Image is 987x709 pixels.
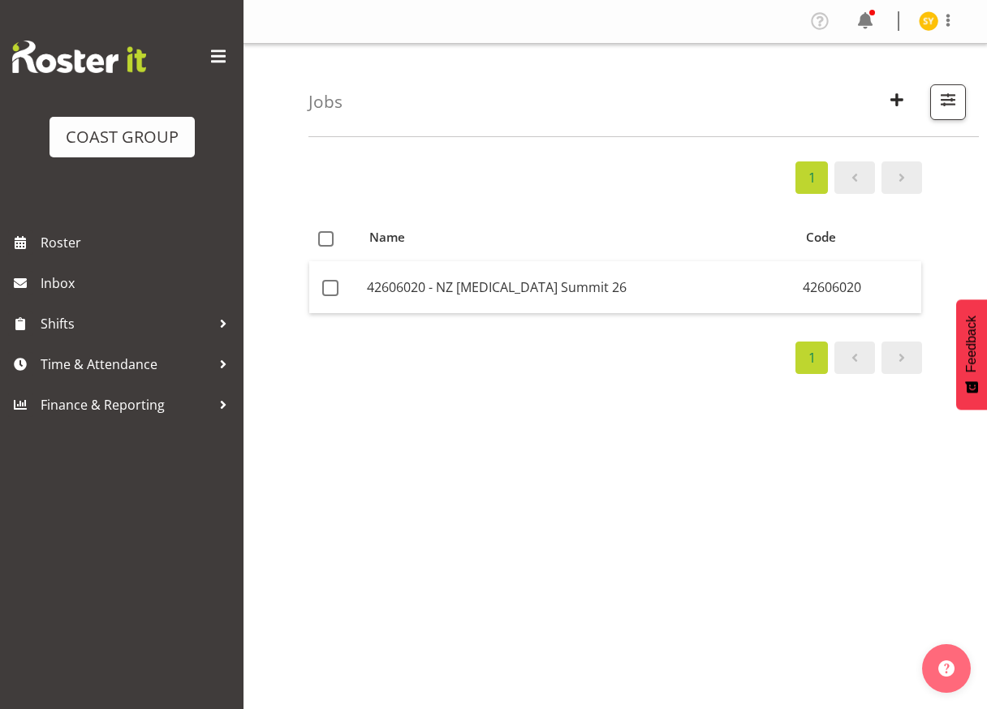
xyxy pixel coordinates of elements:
[880,84,914,120] button: Create New Job
[41,352,211,376] span: Time & Attendance
[66,125,179,149] div: COAST GROUP
[806,228,836,247] span: Code
[308,92,343,111] h4: Jobs
[956,299,987,410] button: Feedback - Show survey
[796,261,921,313] td: 42606020
[41,271,235,295] span: Inbox
[12,41,146,73] img: Rosterit website logo
[938,660,955,677] img: help-xxl-2.png
[964,316,979,372] span: Feedback
[919,11,938,31] img: seon-young-belding8911.jpg
[369,228,405,247] span: Name
[41,312,211,336] span: Shifts
[930,84,966,120] button: Filter Jobs
[41,230,235,255] span: Roster
[360,261,796,313] td: 42606020 - NZ [MEDICAL_DATA] Summit 26
[41,393,211,417] span: Finance & Reporting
